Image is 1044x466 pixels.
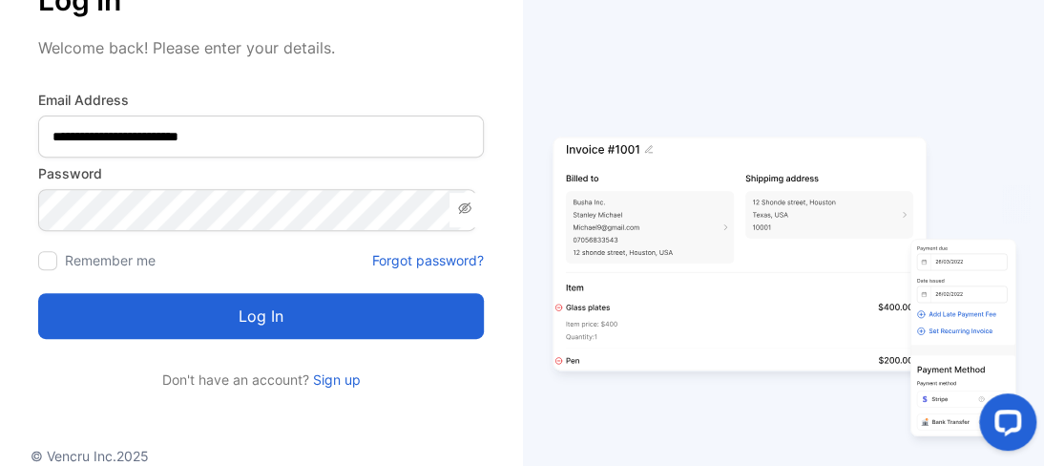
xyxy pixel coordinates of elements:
a: Forgot password? [372,250,484,270]
p: Don't have an account? [38,370,484,390]
label: Remember me [65,252,156,268]
a: Sign up [309,371,361,388]
p: Welcome back! Please enter your details. [38,36,484,59]
iframe: LiveChat chat widget [964,386,1044,466]
button: Log in [38,293,484,339]
label: Password [38,163,484,183]
label: Email Address [38,90,484,110]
